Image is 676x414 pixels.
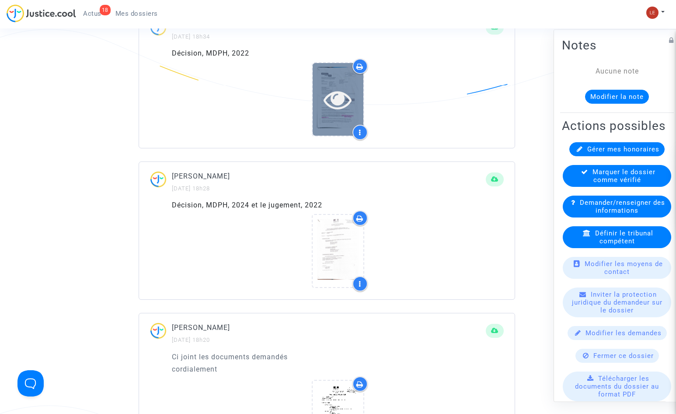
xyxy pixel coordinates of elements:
div: Aucune note [575,66,659,77]
small: [DATE] 18h28 [172,185,210,192]
img: 7d989c7df380ac848c7da5f314e8ff03 [646,7,659,19]
span: Modifier les moyens de contact [585,260,663,276]
span: Demander/renseigner des informations [580,199,665,214]
span: Télécharger les documents du dossier au format PDF [575,375,659,398]
span: Modifier les demandes [585,329,662,337]
p: [PERSON_NAME] [172,322,486,333]
img: jc-logo.svg [7,4,76,22]
p: Ci joint les documents demandés [172,351,504,362]
small: [DATE] 18h20 [172,337,210,343]
iframe: Help Scout Beacon - Open [17,370,44,396]
span: Marquer le dossier comme vérifié [592,168,655,184]
h2: Actions possibles [562,118,672,133]
small: [DATE] 18h34 [172,33,210,40]
img: ... [150,171,172,193]
span: Définir le tribunal compétent [595,229,653,245]
a: 18Actus [76,7,108,20]
span: Inviter la protection juridique du demandeur sur le dossier [572,291,662,314]
a: Mes dossiers [108,7,165,20]
div: Décision, MDPH, 2024 et le jugement, 2022 [172,200,504,211]
span: Gérer mes honoraires [587,145,659,153]
h2: Notes [562,38,672,53]
img: ... [150,322,172,344]
span: Mes dossiers [115,10,158,18]
img: ... [150,19,172,41]
button: Modifier la note [585,90,649,104]
span: Fermer ce dossier [593,352,654,360]
p: [PERSON_NAME] [172,171,486,182]
div: 18 [100,5,111,15]
span: Actus [83,10,101,18]
p: cordialement [172,364,504,375]
div: Décision, MDPH, 2022 [172,48,504,59]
